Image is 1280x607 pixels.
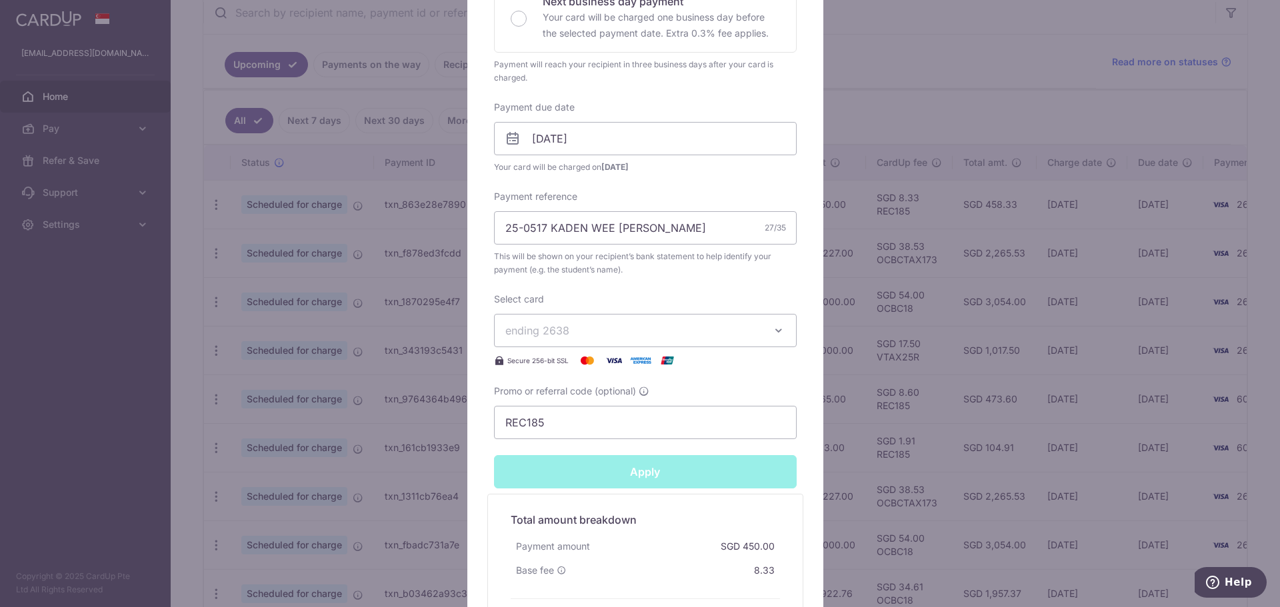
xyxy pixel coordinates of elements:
div: Payment will reach your recipient in three business days after your card is charged. [494,58,797,85]
span: Your card will be charged on [494,161,797,174]
span: [DATE] [601,162,629,172]
span: Base fee [516,564,554,577]
div: Payment amount [511,534,595,558]
label: Payment due date [494,101,575,114]
img: Mastercard [574,352,601,368]
h5: Total amount breakdown [511,512,780,528]
div: 27/35 [765,221,786,235]
img: American Express [627,352,654,368]
span: Promo or referral code (optional) [494,384,636,398]
img: Visa [601,352,627,368]
span: ending 2638 [505,324,569,337]
span: Secure 256-bit SSL [507,355,569,366]
div: SGD 450.00 [715,534,780,558]
label: Payment reference [494,190,577,203]
span: This will be shown on your recipient’s bank statement to help identify your payment (e.g. the stu... [494,250,797,277]
iframe: Opens a widget where you can find more information [1195,567,1267,600]
p: Your card will be charged one business day before the selected payment date. Extra 0.3% fee applies. [543,9,780,41]
label: Select card [494,293,544,306]
img: UnionPay [654,352,681,368]
input: DD / MM / YYYY [494,122,797,155]
button: ending 2638 [494,314,797,347]
div: 8.33 [749,558,780,582]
